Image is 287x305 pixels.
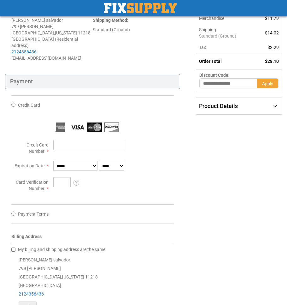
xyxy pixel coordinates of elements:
span: Apply [262,81,273,86]
img: Discover [104,123,119,132]
strong: : [93,18,128,23]
span: Payment Terms [18,212,49,217]
span: $14.02 [265,30,279,35]
div: Standard (Ground) [93,27,174,33]
div: Billing Address [11,233,174,243]
span: Standard (Ground) [199,33,251,39]
a: store logo [104,3,177,13]
span: [US_STATE] [62,274,84,279]
span: Shipping Method [93,18,127,23]
span: Product Details [199,103,238,109]
a: 2124356436 [11,49,37,54]
th: Merchandise [196,13,255,24]
span: Expiration Date [15,163,44,168]
span: Credit Card Number [26,142,49,154]
span: [US_STATE] [55,30,77,35]
span: Shipping [199,27,216,32]
span: $11.79 [265,16,279,21]
span: Card Verification Number [16,180,49,191]
div: Payment [5,74,180,89]
strong: Order Total [199,59,222,64]
span: $28.10 [265,59,279,64]
span: Credit Card [18,103,40,108]
button: Apply [257,78,278,88]
a: 2124356436 [19,291,44,296]
span: Discount Code: [199,73,230,78]
th: Tax [196,42,255,53]
span: $2.29 [267,45,279,50]
address: [PERSON_NAME] salvador 799 [PERSON_NAME] [GEOGRAPHIC_DATA] , 11218 [GEOGRAPHIC_DATA] (Residential... [11,17,93,61]
img: Visa [70,123,85,132]
img: American Express [53,123,68,132]
span: [EMAIL_ADDRESS][DOMAIN_NAME] [11,56,81,61]
img: MasterCard [87,123,102,132]
img: Fix Industrial Supply [104,3,177,13]
span: My billing and shipping address are the same [18,247,105,252]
